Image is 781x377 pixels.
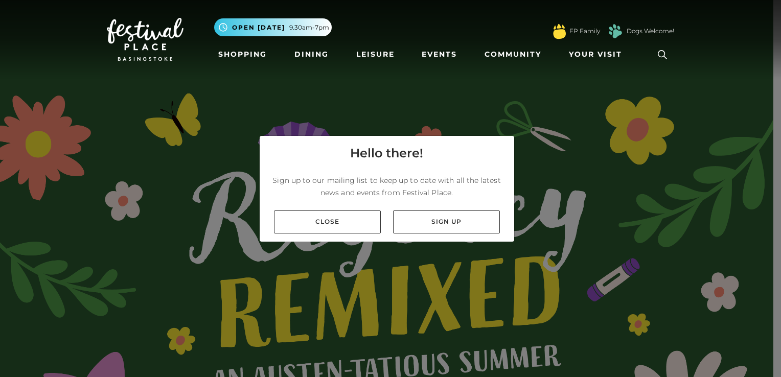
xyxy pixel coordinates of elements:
a: Events [418,45,461,64]
p: Sign up to our mailing list to keep up to date with all the latest news and events from Festival ... [268,174,506,199]
a: Community [480,45,545,64]
a: Leisure [352,45,399,64]
img: Festival Place Logo [107,18,183,61]
a: Your Visit [565,45,631,64]
a: Dining [290,45,333,64]
span: Your Visit [569,49,622,60]
a: FP Family [569,27,600,36]
button: Open [DATE] 9.30am-7pm [214,18,332,36]
a: Shopping [214,45,271,64]
a: Dogs Welcome! [627,27,674,36]
a: Sign up [393,210,500,233]
span: 9.30am-7pm [289,23,329,32]
h4: Hello there! [350,144,423,162]
a: Close [274,210,381,233]
span: Open [DATE] [232,23,285,32]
